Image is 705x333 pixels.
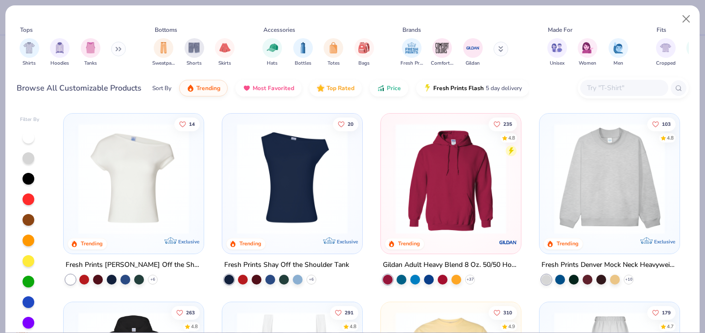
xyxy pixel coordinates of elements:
[579,60,596,67] span: Women
[253,84,294,92] span: Most Favorited
[348,121,353,126] span: 20
[152,84,171,93] div: Sort By
[654,238,675,245] span: Exclusive
[337,238,358,245] span: Exclusive
[50,38,70,67] div: filter for Hoodies
[656,38,676,67] button: filter button
[179,80,228,96] button: Trending
[508,323,515,330] div: 4.9
[582,42,593,53] img: Women Image
[328,60,340,67] span: Totes
[423,84,431,92] img: flash.gif
[547,38,567,67] button: filter button
[660,42,671,53] img: Cropped Image
[172,306,200,319] button: Like
[609,38,628,67] button: filter button
[54,42,65,53] img: Hoodies Image
[400,38,423,67] button: filter button
[262,38,282,67] div: filter for Hats
[431,38,453,67] div: filter for Comfort Colors
[330,306,358,319] button: Like
[150,277,155,283] span: + 6
[232,123,352,234] img: 5716b33b-ee27-473a-ad8a-9b8687048459
[188,42,200,53] img: Shorts Image
[215,38,235,67] button: filter button
[578,38,597,67] button: filter button
[656,38,676,67] div: filter for Cropped
[625,277,632,283] span: + 10
[486,83,522,94] span: 5 day delivery
[187,310,195,315] span: 263
[466,60,480,67] span: Gildan
[489,306,517,319] button: Like
[489,117,517,131] button: Like
[191,323,198,330] div: 4.8
[541,259,678,271] div: Fresh Prints Denver Mock Neck Heavyweight Sweatshirt
[81,38,100,67] div: filter for Tanks
[466,277,473,283] span: + 37
[235,80,302,96] button: Most Favorited
[73,123,194,234] img: a1c94bf0-cbc2-4c5c-96ec-cab3b8502a7f
[547,38,567,67] div: filter for Unisex
[84,60,97,67] span: Tanks
[50,60,69,67] span: Hoodies
[350,323,356,330] div: 4.8
[358,42,369,53] img: Bags Image
[298,42,308,53] img: Bottles Image
[262,38,282,67] button: filter button
[647,117,676,131] button: Like
[218,60,231,67] span: Skirts
[20,38,39,67] button: filter button
[309,277,314,283] span: + 6
[657,25,666,34] div: Fits
[327,84,354,92] span: Top Rated
[498,233,518,252] img: Gildan logo
[267,42,278,53] img: Hats Image
[548,25,572,34] div: Made For
[463,38,483,67] button: filter button
[662,310,671,315] span: 179
[511,123,631,234] img: a164e800-7022-4571-a324-30c76f641635
[402,25,421,34] div: Brands
[263,25,295,34] div: Accessories
[667,134,674,142] div: 4.8
[152,60,175,67] span: Sweatpants
[416,80,529,96] button: Fresh Prints Flash5 day delivery
[404,41,419,55] img: Fresh Prints Image
[189,121,195,126] span: 14
[23,42,35,53] img: Shirts Image
[155,25,177,34] div: Bottoms
[352,123,473,234] img: af1e0f41-62ea-4e8f-9b2b-c8bb59fc549d
[158,42,169,53] img: Sweatpants Image
[187,84,194,92] img: trending.gif
[293,38,313,67] div: filter for Bottles
[550,60,564,67] span: Unisex
[243,84,251,92] img: most_fav.gif
[358,60,370,67] span: Bags
[66,259,202,271] div: Fresh Prints [PERSON_NAME] Off the Shoulder Top
[178,238,199,245] span: Exclusive
[354,38,374,67] div: filter for Bags
[295,60,311,67] span: Bottles
[466,41,480,55] img: Gildan Image
[433,84,484,92] span: Fresh Prints Flash
[435,41,449,55] img: Comfort Colors Image
[387,84,401,92] span: Price
[81,38,100,67] button: filter button
[175,117,200,131] button: Like
[219,42,231,53] img: Skirts Image
[463,38,483,67] div: filter for Gildan
[677,10,696,28] button: Close
[20,25,33,34] div: Tops
[20,116,40,123] div: Filter By
[17,82,141,94] div: Browse All Customizable Products
[267,60,278,67] span: Hats
[431,38,453,67] button: filter button
[370,80,408,96] button: Price
[613,42,624,53] img: Men Image
[20,38,39,67] div: filter for Shirts
[609,38,628,67] div: filter for Men
[662,121,671,126] span: 103
[431,60,453,67] span: Comfort Colors
[551,42,563,53] img: Unisex Image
